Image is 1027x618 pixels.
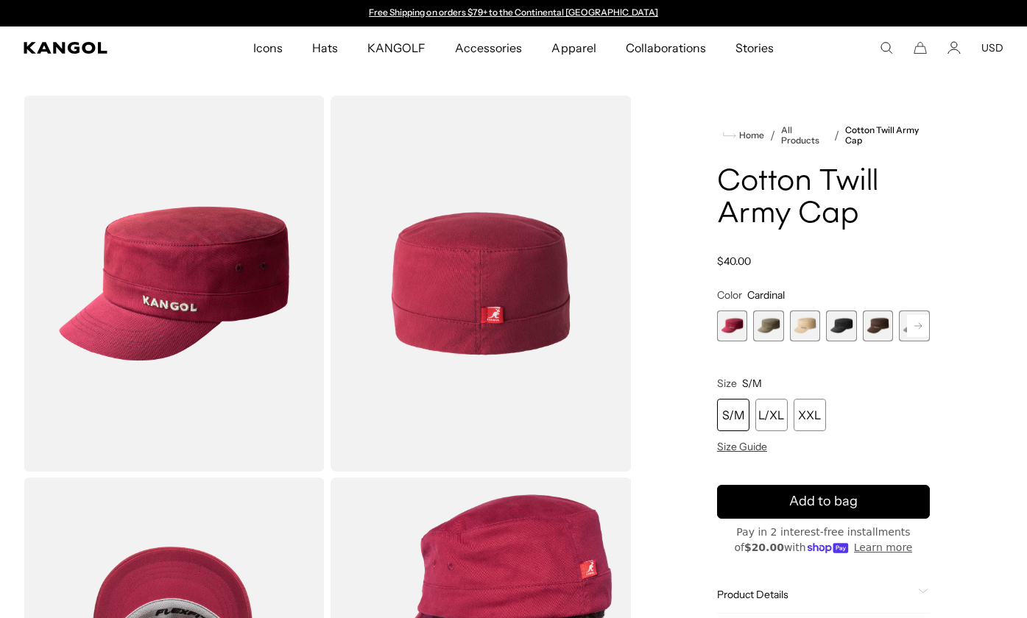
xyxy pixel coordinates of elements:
a: All Products [781,125,828,146]
label: Grey [899,310,930,341]
span: $40.00 [717,255,751,268]
nav: breadcrumbs [717,125,930,146]
span: Apparel [551,26,596,69]
a: Hats [297,26,353,69]
summary: Search here [880,41,893,54]
li: / [764,127,775,144]
span: Collaborations [626,26,706,69]
a: Free Shipping on orders $79+ to the Continental [GEOGRAPHIC_DATA] [369,7,658,18]
img: color-cardinal [24,96,325,472]
span: Home [736,130,764,141]
label: Beige [790,310,821,341]
label: Brown [863,310,894,341]
div: XXL [794,399,826,431]
a: Account [947,41,961,54]
span: KANGOLF [367,26,426,69]
span: Cardinal [747,288,785,302]
div: 1 of 9 [717,310,748,341]
button: Cart [914,41,927,54]
button: USD [981,41,1003,54]
span: Size Guide [717,440,767,453]
label: Green [753,310,784,341]
a: KANGOLF [353,26,440,69]
span: Stories [735,26,774,69]
div: 6 of 9 [899,310,930,341]
a: Cotton Twill Army Cap [845,125,930,146]
a: Stories [721,26,788,69]
a: Accessories [440,26,537,69]
a: Home [723,129,764,142]
div: 4 of 9 [826,310,857,341]
a: Kangol [24,42,166,54]
div: 3 of 9 [790,310,821,341]
a: Apparel [537,26,610,69]
li: / [828,127,839,144]
span: Product Details [717,588,912,601]
span: Icons [253,26,283,69]
span: Add to bag [789,491,858,511]
a: Collaborations [611,26,721,69]
span: S/M [742,377,762,390]
div: 5 of 9 [863,310,894,341]
button: Add to bag [717,485,930,519]
div: S/M [717,399,749,431]
div: Announcement [362,7,666,19]
span: Accessories [455,26,522,69]
h1: Cotton Twill Army Cap [717,166,930,231]
span: Size [717,377,737,390]
label: Black [826,310,857,341]
img: color-cardinal [331,96,632,472]
a: Icons [239,26,297,69]
div: L/XL [755,399,788,431]
span: Color [717,288,742,302]
label: Cardinal [717,310,748,341]
div: 2 of 9 [753,310,784,341]
slideshow-component: Announcement bar [362,7,666,19]
span: Hats [312,26,338,69]
div: 1 of 2 [362,7,666,19]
